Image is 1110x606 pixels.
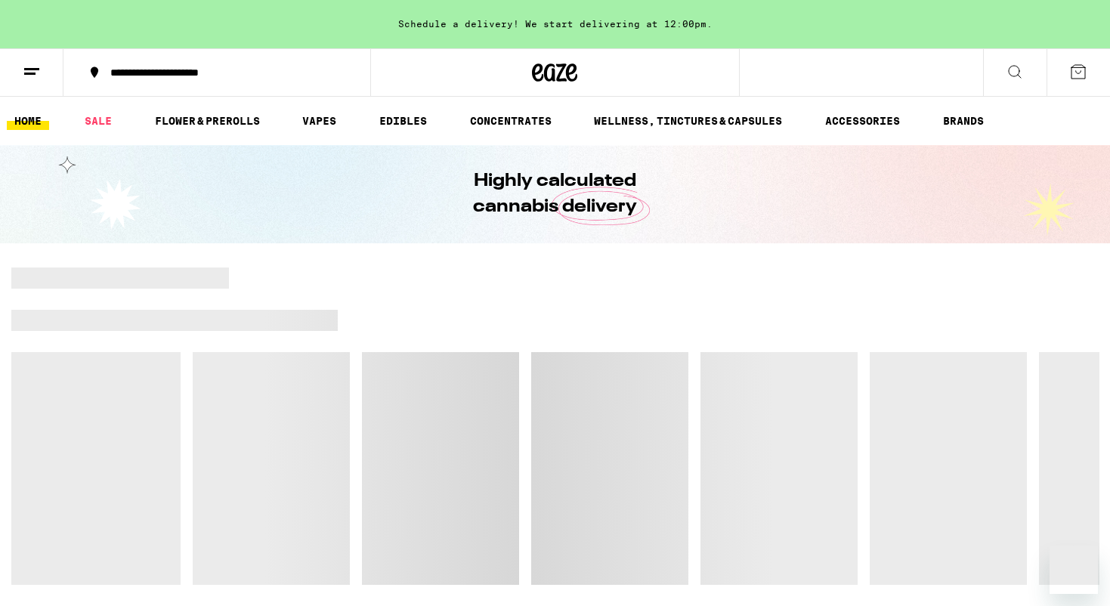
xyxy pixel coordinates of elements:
[147,112,267,130] a: FLOWER & PREROLLS
[295,112,344,130] a: VAPES
[586,112,790,130] a: WELLNESS, TINCTURES & CAPSULES
[372,112,434,130] a: EDIBLES
[1050,546,1098,594] iframe: Button to launch messaging window
[818,112,907,130] a: ACCESSORIES
[77,112,119,130] a: SALE
[431,169,680,220] h1: Highly calculated cannabis delivery
[935,112,991,130] a: BRANDS
[7,112,49,130] a: HOME
[462,112,559,130] a: CONCENTRATES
